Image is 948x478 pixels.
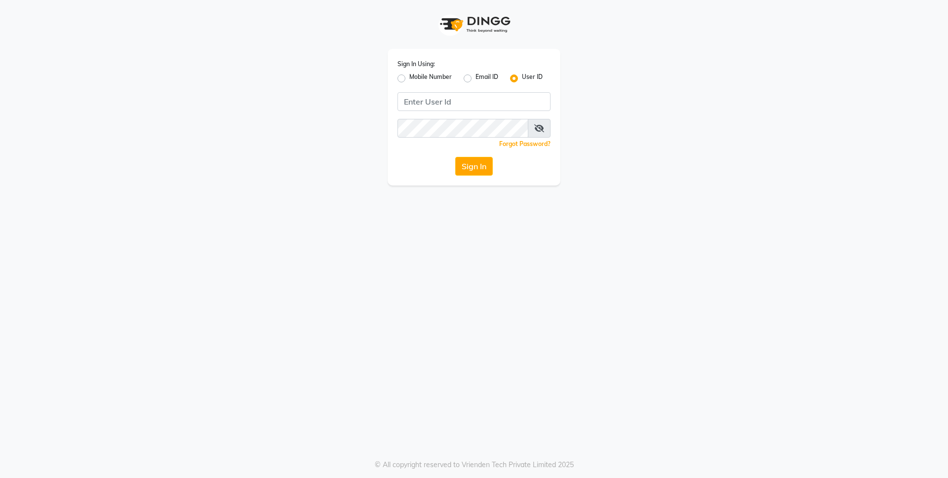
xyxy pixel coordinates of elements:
[397,92,551,111] input: Username
[475,73,498,84] label: Email ID
[397,60,435,69] label: Sign In Using:
[397,119,528,138] input: Username
[455,157,493,176] button: Sign In
[434,10,513,39] img: logo1.svg
[409,73,452,84] label: Mobile Number
[522,73,543,84] label: User ID
[499,140,551,147] a: Forgot Password?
